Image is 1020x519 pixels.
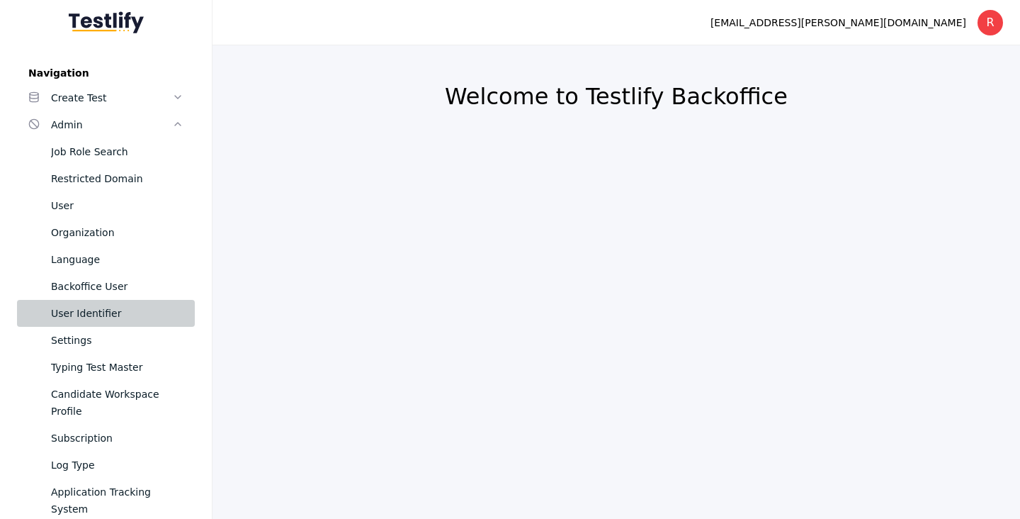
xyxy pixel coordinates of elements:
div: Admin [51,116,172,133]
a: Typing Test Master [17,354,195,381]
a: Candidate Workspace Profile [17,381,195,425]
a: User [17,192,195,219]
div: Create Test [51,89,172,106]
a: Backoffice User [17,273,195,300]
div: Log Type [51,457,183,474]
div: User Identifier [51,305,183,322]
a: User Identifier [17,300,195,327]
div: Backoffice User [51,278,183,295]
label: Navigation [17,67,195,79]
div: Organization [51,224,183,241]
div: Language [51,251,183,268]
div: Application Tracking System [51,484,183,518]
div: Subscription [51,430,183,447]
div: [EMAIL_ADDRESS][PERSON_NAME][DOMAIN_NAME] [710,14,966,31]
a: Organization [17,219,195,246]
a: Log Type [17,452,195,479]
div: Restricted Domain [51,170,183,187]
a: Job Role Search [17,138,195,165]
div: R [977,10,1003,35]
img: Testlify - Backoffice [69,11,144,33]
a: Subscription [17,425,195,452]
div: Job Role Search [51,143,183,160]
a: Restricted Domain [17,165,195,192]
div: Candidate Workspace Profile [51,386,183,420]
a: Language [17,246,195,273]
h2: Welcome to Testlify Backoffice [246,82,986,111]
div: Typing Test Master [51,359,183,376]
div: User [51,197,183,214]
a: Settings [17,327,195,354]
div: Settings [51,332,183,349]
